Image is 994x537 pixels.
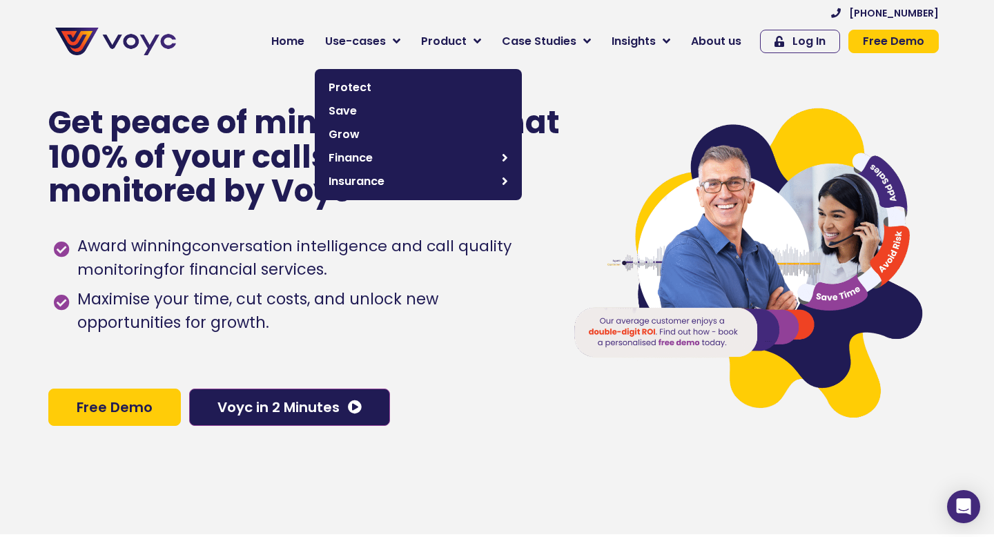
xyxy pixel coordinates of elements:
[217,400,340,414] span: Voyc in 2 Minutes
[74,235,545,282] span: Award winning for financial services.
[421,33,467,50] span: Product
[760,30,840,53] a: Log In
[612,33,656,50] span: Insights
[329,173,495,190] span: Insurance
[848,30,939,53] a: Free Demo
[322,76,515,99] a: Protect
[681,28,752,55] a: About us
[48,389,181,426] a: Free Demo
[189,389,390,426] a: Voyc in 2 Minutes
[329,79,508,96] span: Protect
[261,28,315,55] a: Home
[322,99,515,123] a: Save
[792,36,826,47] span: Log In
[502,33,576,50] span: Case Studies
[315,28,411,55] a: Use-cases
[322,123,515,146] a: Grow
[329,150,495,166] span: Finance
[329,126,508,143] span: Grow
[74,288,545,335] span: Maximise your time, cut costs, and unlock new opportunities for growth.
[831,8,939,18] a: [PHONE_NUMBER]
[55,28,176,55] img: voyc-full-logo
[491,28,601,55] a: Case Studies
[325,33,386,50] span: Use-cases
[601,28,681,55] a: Insights
[947,490,980,523] div: Open Intercom Messenger
[863,36,924,47] span: Free Demo
[329,103,508,119] span: Save
[48,106,561,208] p: Get peace of mind knowing that 100% of your calls are monitored by Voyc
[322,170,515,193] a: Insurance
[77,235,511,280] h1: conversation intelligence and call quality monitoring
[322,146,515,170] a: Finance
[271,33,304,50] span: Home
[849,8,939,18] span: [PHONE_NUMBER]
[411,28,491,55] a: Product
[77,400,153,414] span: Free Demo
[691,33,741,50] span: About us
